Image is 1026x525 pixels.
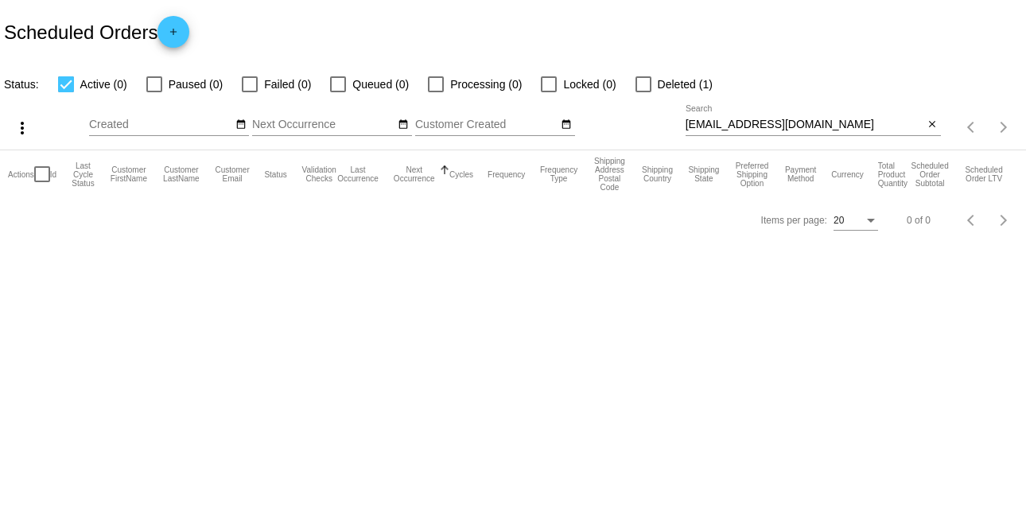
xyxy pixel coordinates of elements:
[264,75,311,94] span: Failed (0)
[110,165,148,183] button: Change sorting for CustomerFirstName
[988,204,1020,236] button: Next page
[162,165,200,183] button: Change sorting for CustomerLastName
[907,215,931,226] div: 0 of 0
[834,216,878,227] mat-select: Items per page:
[878,150,910,198] mat-header-cell: Total Product Quantity
[784,165,817,183] button: Change sorting for PaymentMethod.Type
[337,165,379,183] button: Change sorting for LastOccurrenceUtc
[449,169,473,179] button: Change sorting for Cycles
[831,169,864,179] button: Change sorting for CurrencyIso
[215,165,251,183] button: Change sorting for CustomerEmail
[352,75,409,94] span: Queued (0)
[988,111,1020,143] button: Next page
[415,119,558,131] input: Customer Created
[4,78,39,91] span: Status:
[450,75,522,94] span: Processing (0)
[8,150,34,198] mat-header-cell: Actions
[50,169,56,179] button: Change sorting for Id
[956,204,988,236] button: Previous page
[563,75,616,94] span: Locked (0)
[834,215,844,226] span: 20
[488,169,525,179] button: Change sorting for Frequency
[686,119,924,131] input: Search
[4,16,189,48] h2: Scheduled Orders
[393,165,435,183] button: Change sorting for NextOccurrenceUtc
[658,75,713,94] span: Deleted (1)
[235,119,247,131] mat-icon: date_range
[761,215,827,226] div: Items per page:
[956,111,988,143] button: Previous page
[924,117,941,134] button: Clear
[688,165,720,183] button: Change sorting for ShippingState
[539,165,577,183] button: Change sorting for FrequencyType
[301,150,337,198] mat-header-cell: Validation Checks
[910,161,950,188] button: Change sorting for Subtotal
[641,165,674,183] button: Change sorting for ShippingCountry
[71,161,95,188] button: Change sorting for LastProcessingCycleId
[164,26,183,45] mat-icon: add
[13,119,32,138] mat-icon: more_vert
[398,119,409,131] mat-icon: date_range
[734,161,770,188] button: Change sorting for PreferredShippingOption
[169,75,223,94] span: Paused (0)
[252,119,395,131] input: Next Occurrence
[264,169,286,179] button: Change sorting for Status
[927,119,938,131] mat-icon: close
[593,157,627,192] button: Change sorting for ShippingPostcode
[964,165,1004,183] button: Change sorting for LifetimeValue
[561,119,572,131] mat-icon: date_range
[89,119,232,131] input: Created
[80,75,127,94] span: Active (0)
